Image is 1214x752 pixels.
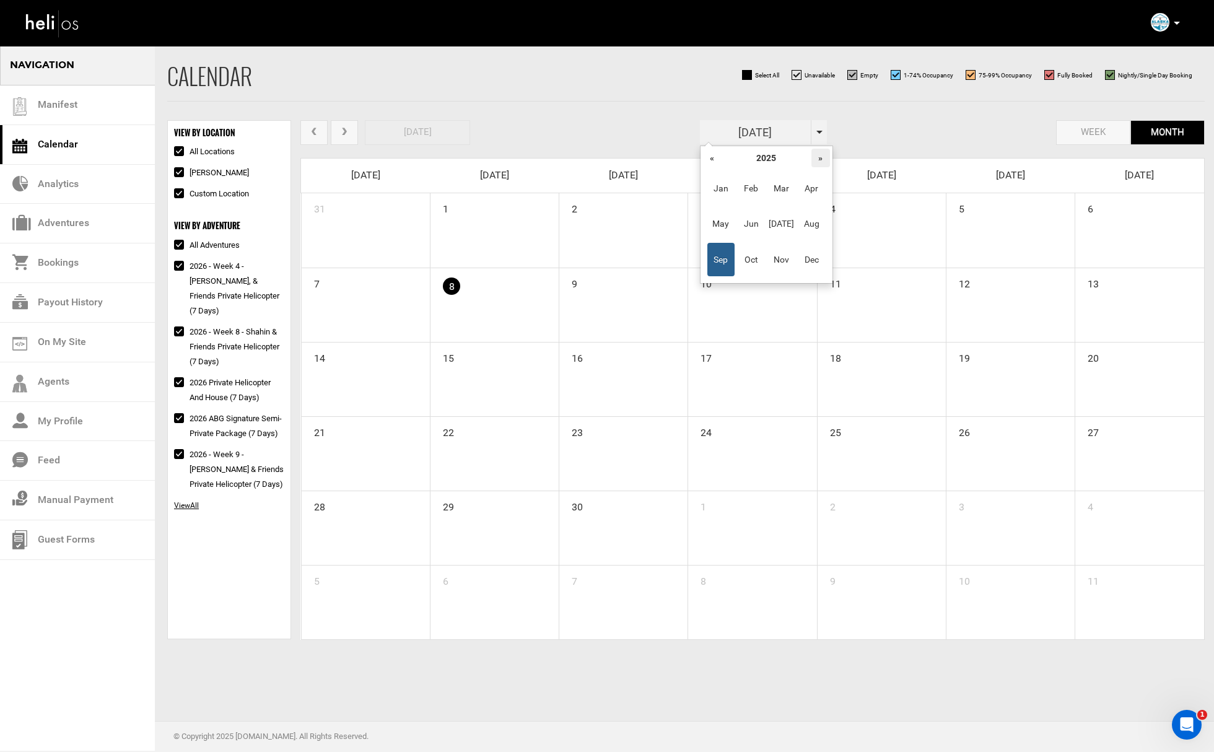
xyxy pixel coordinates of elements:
[1075,193,1094,218] span: 6
[302,193,326,218] span: 31
[966,70,1032,80] label: 75-99% Occupancy
[174,144,235,159] label: All Locations
[302,491,326,516] span: 28
[811,149,830,167] th: »
[891,70,953,80] label: 1-74% Occupancy
[946,566,971,590] span: 10
[1105,70,1192,80] label: Nightly/Single Day Booking
[609,169,638,181] span: [DATE]
[946,193,966,218] span: 5
[1056,120,1130,146] button: week
[818,566,837,590] span: 9
[430,343,455,367] span: 15
[767,207,795,240] span: [DATE]
[1044,70,1093,80] label: Fully Booked
[480,169,509,181] span: [DATE]
[174,165,249,180] label: [PERSON_NAME]
[174,325,284,369] label: 2026 - Week 8 - Shahin & Friends Private Helicopter (7 Days)
[798,243,826,276] span: Dec
[1125,169,1154,181] span: [DATE]
[559,268,579,293] span: 9
[996,169,1025,181] span: [DATE]
[167,64,252,89] h2: Calendar
[302,268,321,293] span: 7
[1075,343,1100,367] span: 20
[707,243,735,276] span: Sep
[430,417,455,442] span: 22
[818,343,842,367] span: 18
[174,238,240,253] label: All Adventures
[12,139,27,154] img: calendar.svg
[798,172,826,205] span: Apr
[946,268,971,293] span: 12
[174,220,284,232] div: VIEW BY ADVENTURE
[707,207,735,240] span: May
[688,417,713,442] span: 24
[946,491,966,516] span: 3
[559,343,584,367] span: 16
[559,491,584,516] span: 30
[742,70,779,80] label: Select All
[688,491,707,516] span: 1
[1130,120,1205,146] button: month
[174,127,284,139] div: VIEW BY LOCATION
[174,411,284,441] label: 2026 ABG Signature Semi-Private Package (7 Days)
[847,70,878,80] label: Empty
[174,501,190,510] span: View
[559,566,579,590] span: 7
[351,169,380,181] span: [DATE]
[867,169,896,181] span: [DATE]
[174,186,249,201] label: Custom Location
[798,207,826,240] span: Aug
[688,193,707,218] span: 3
[946,417,971,442] span: 26
[703,149,722,167] th: «
[430,566,450,590] span: 6
[331,120,358,146] button: next
[722,149,811,167] th: 2025
[174,259,284,318] label: 2026 - Week 4 - [PERSON_NAME], & Friends Private Helicopter (7 Days)
[174,375,284,405] label: 2026 Private Helicopter and House (7 days)
[767,243,795,276] span: Nov
[688,343,713,367] span: 17
[707,172,735,205] span: Jan
[737,243,765,276] span: Oct
[302,566,321,590] span: 5
[818,491,837,516] span: 2
[767,172,795,205] span: Mar
[946,343,971,367] span: 19
[737,207,765,240] span: Jun
[688,268,713,293] span: 10
[1075,491,1094,516] span: 4
[365,120,470,146] button: [DATE]
[300,120,328,146] button: prev
[12,337,27,351] img: on_my_site.svg
[12,375,27,393] img: agents-icon.svg
[302,417,326,442] span: 21
[25,7,81,40] img: heli-logo
[792,70,835,80] label: Unavailable
[737,172,765,205] span: Feb
[302,343,326,367] span: 14
[174,447,284,492] label: 2026 - Week 9 - [PERSON_NAME] & Friends Private Helicopter (7 Days)
[818,417,842,442] span: 25
[11,97,29,116] img: guest-list.svg
[1075,417,1100,442] span: 27
[1172,710,1202,740] iframe: Intercom live chat
[443,278,460,295] span: 8
[1075,268,1100,293] span: 13
[430,491,455,516] span: 29
[559,417,584,442] span: 23
[1151,13,1169,32] img: 438683b5cd015f564d7e3f120c79d992.png
[688,566,707,590] span: 8
[430,193,450,218] span: 1
[1075,566,1100,590] span: 11
[174,501,199,510] span: All
[559,193,579,218] span: 2
[1197,710,1207,720] span: 1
